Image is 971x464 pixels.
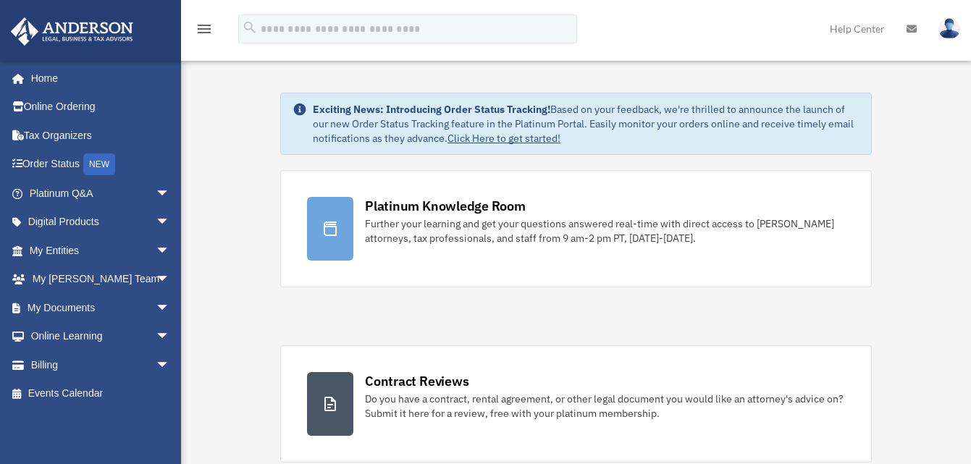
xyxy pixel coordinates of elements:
span: arrow_drop_down [156,293,185,323]
a: Order StatusNEW [10,150,192,180]
a: Online Learningarrow_drop_down [10,322,192,351]
i: menu [196,20,213,38]
a: Click Here to get started! [447,132,560,145]
span: arrow_drop_down [156,208,185,237]
span: arrow_drop_down [156,265,185,295]
div: Platinum Knowledge Room [365,197,526,215]
a: Platinum Knowledge Room Further your learning and get your questions answered real-time with dire... [280,170,872,287]
span: arrow_drop_down [156,236,185,266]
a: Online Ordering [10,93,192,122]
span: arrow_drop_down [156,350,185,380]
a: Events Calendar [10,379,192,408]
div: Contract Reviews [365,372,468,390]
img: Anderson Advisors Platinum Portal [7,17,138,46]
a: Digital Productsarrow_drop_down [10,208,192,237]
div: Further your learning and get your questions answered real-time with direct access to [PERSON_NAM... [365,216,845,245]
a: Billingarrow_drop_down [10,350,192,379]
a: Home [10,64,185,93]
span: arrow_drop_down [156,179,185,208]
div: Based on your feedback, we're thrilled to announce the launch of our new Order Status Tracking fe... [313,102,859,145]
a: My [PERSON_NAME] Teamarrow_drop_down [10,265,192,294]
a: Contract Reviews Do you have a contract, rental agreement, or other legal document you would like... [280,345,872,463]
a: Platinum Q&Aarrow_drop_down [10,179,192,208]
span: arrow_drop_down [156,322,185,352]
div: Do you have a contract, rental agreement, or other legal document you would like an attorney's ad... [365,392,845,421]
img: User Pic [938,18,960,39]
a: menu [196,25,213,38]
i: search [242,20,258,35]
a: Tax Organizers [10,121,192,150]
div: NEW [83,153,115,175]
a: My Documentsarrow_drop_down [10,293,192,322]
strong: Exciting News: Introducing Order Status Tracking! [313,103,550,116]
a: My Entitiesarrow_drop_down [10,236,192,265]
